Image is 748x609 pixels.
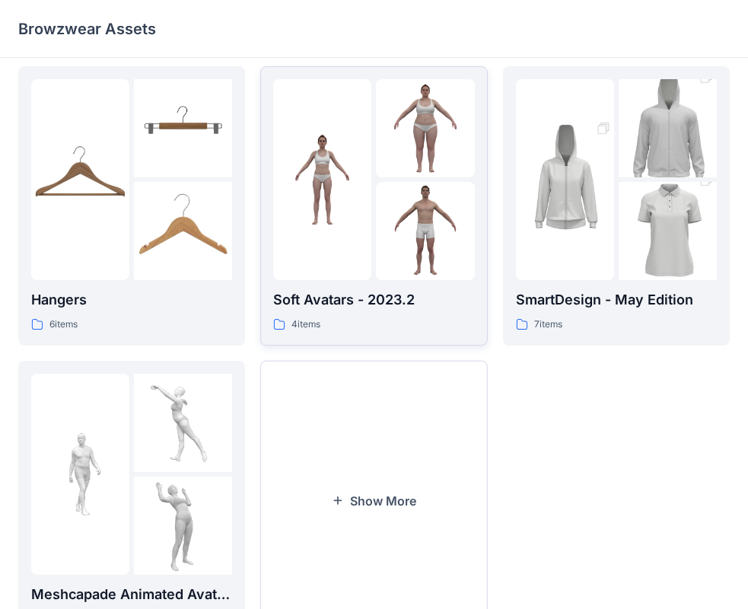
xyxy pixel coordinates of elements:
a: folder 1folder 2folder 3Soft Avatars - 2023.24items [260,66,487,346]
p: 7 items [534,317,562,333]
p: Meshcapade Animated Avatars [31,584,232,605]
p: Soft Avatars - 2023.2 [273,289,474,311]
img: folder 3 [134,477,232,575]
img: folder 3 [619,158,717,305]
img: folder 1 [273,130,371,228]
p: 4 items [291,317,320,333]
img: folder 2 [134,374,232,472]
img: folder 2 [376,79,474,177]
img: folder 1 [31,425,129,523]
p: Browzwear Assets [18,18,156,40]
a: folder 1folder 2folder 3Hangers6items [18,66,245,346]
p: 6 items [49,317,78,333]
img: folder 3 [134,182,232,280]
img: folder 1 [31,130,129,228]
img: folder 2 [619,55,717,202]
img: folder 2 [134,79,232,177]
p: Hangers [31,289,232,311]
a: folder 1folder 2folder 3SmartDesign - May Edition7items [503,66,730,346]
img: folder 1 [516,106,614,253]
p: SmartDesign - May Edition [516,289,717,311]
img: folder 3 [376,182,474,280]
